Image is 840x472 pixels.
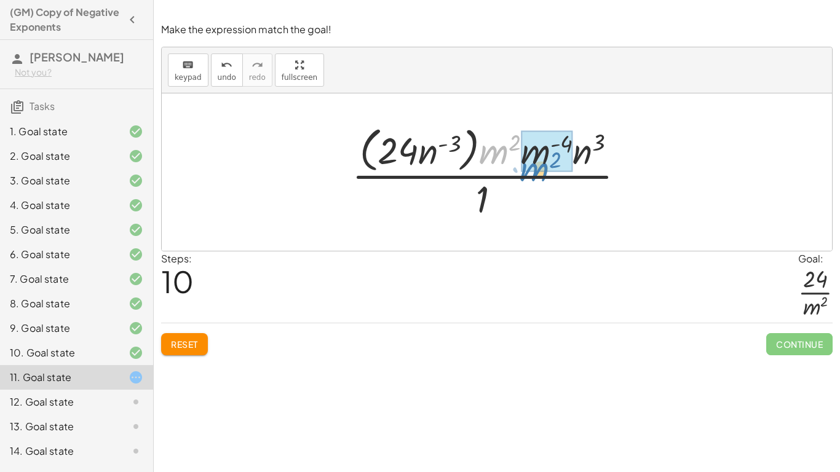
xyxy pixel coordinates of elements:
[129,247,143,262] i: Task finished and correct.
[161,23,833,37] p: Make the expression match the goal!
[798,251,833,266] div: Goal:
[10,173,109,188] div: 3. Goal state
[171,339,198,350] span: Reset
[30,100,55,112] span: Tasks
[211,53,243,87] button: undoundo
[15,66,143,79] div: Not you?
[168,53,208,87] button: keyboardkeypad
[242,53,272,87] button: redoredo
[129,395,143,409] i: Task not started.
[252,58,263,73] i: redo
[10,198,109,213] div: 4. Goal state
[129,321,143,336] i: Task finished and correct.
[10,5,121,34] h4: (GM) Copy of Negative Exponents
[249,73,266,82] span: redo
[30,50,124,64] span: [PERSON_NAME]
[129,222,143,237] i: Task finished and correct.
[129,419,143,434] i: Task not started.
[129,370,143,385] i: Task started.
[129,149,143,163] i: Task finished and correct.
[10,296,109,311] div: 8. Goal state
[10,444,109,458] div: 14. Goal state
[129,345,143,360] i: Task finished and correct.
[10,149,109,163] div: 2. Goal state
[129,272,143,286] i: Task finished and correct.
[161,262,194,300] span: 10
[10,321,109,336] div: 9. Goal state
[129,444,143,458] i: Task not started.
[10,370,109,385] div: 11. Goal state
[161,252,192,265] label: Steps:
[10,345,109,360] div: 10. Goal state
[129,296,143,311] i: Task finished and correct.
[161,333,208,355] button: Reset
[282,73,317,82] span: fullscreen
[10,247,109,262] div: 6. Goal state
[10,419,109,434] div: 13. Goal state
[129,124,143,139] i: Task finished and correct.
[175,73,202,82] span: keypad
[129,198,143,213] i: Task finished and correct.
[10,124,109,139] div: 1. Goal state
[10,272,109,286] div: 7. Goal state
[275,53,324,87] button: fullscreen
[129,173,143,188] i: Task finished and correct.
[218,73,236,82] span: undo
[10,395,109,409] div: 12. Goal state
[10,222,109,237] div: 5. Goal state
[182,58,194,73] i: keyboard
[221,58,232,73] i: undo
